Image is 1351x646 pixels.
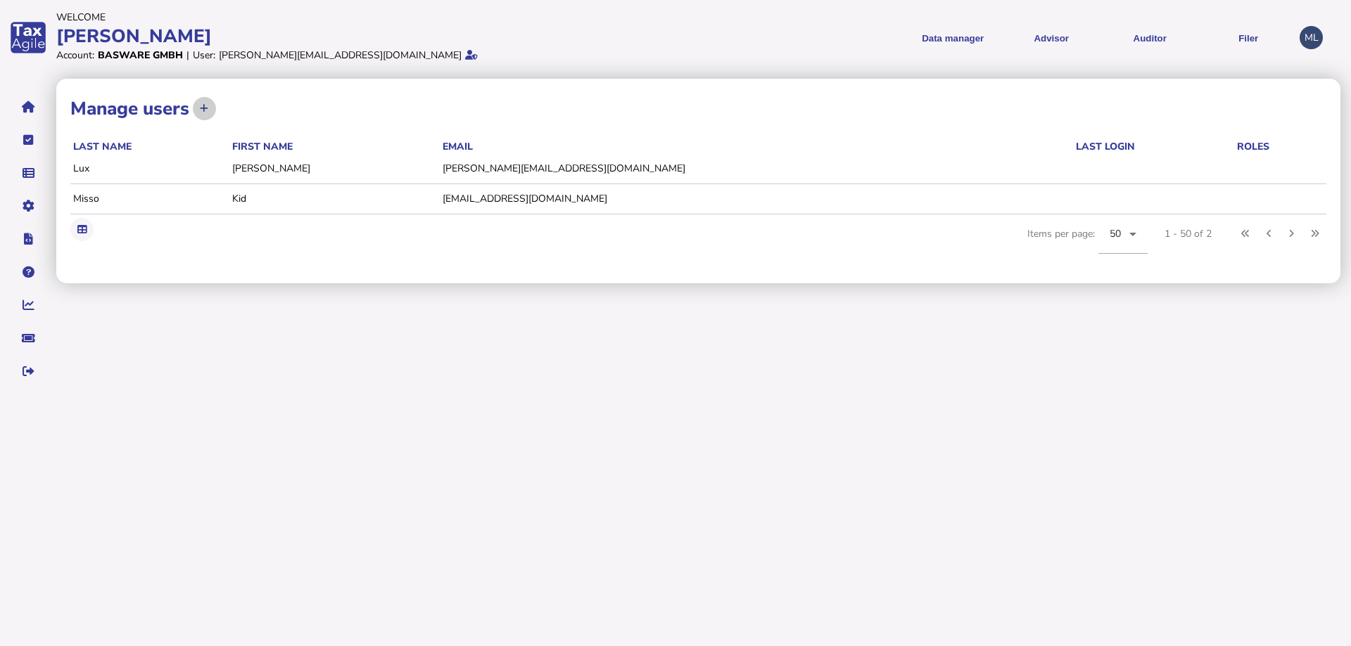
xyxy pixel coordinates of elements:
[229,184,439,212] td: Kid
[1110,227,1122,240] span: 50
[219,49,462,62] div: [PERSON_NAME][EMAIL_ADDRESS][DOMAIN_NAME]
[1027,214,1148,269] div: Items per page:
[1257,222,1281,245] button: Previous page
[70,139,229,154] th: last name
[13,191,43,221] button: Manage settings
[440,139,1073,154] th: email
[13,125,43,155] button: Tasks
[440,154,1073,182] td: [PERSON_NAME][EMAIL_ADDRESS][DOMAIN_NAME]
[98,49,183,62] div: Basware GmbH
[1280,222,1303,245] button: Next page
[70,96,189,121] h1: Manage users
[1165,227,1212,240] div: 1 - 50 of 2
[1007,20,1096,55] button: Shows a dropdown of VAT Advisor options
[908,20,997,55] button: Shows a dropdown of Data manager options
[13,92,43,122] button: Home
[56,11,671,24] div: Welcome
[56,49,94,62] div: Account:
[1303,222,1326,245] button: Last page
[1105,20,1194,55] button: Auditor
[1234,222,1257,245] button: First page
[13,323,43,353] button: Raise a support ticket
[13,257,43,287] button: Help pages
[1098,214,1148,269] mat-form-field: Change page size
[56,24,671,49] div: [PERSON_NAME]
[186,49,189,62] div: |
[465,50,478,60] i: Email verified
[193,49,215,62] div: User:
[70,154,229,182] td: Lux
[1234,139,1326,154] th: roles
[13,290,43,320] button: Insights
[229,154,439,182] td: [PERSON_NAME]
[229,139,439,154] th: first name
[70,184,229,212] td: Misso
[13,224,43,254] button: Developer hub links
[440,184,1073,212] td: [EMAIL_ADDRESS][DOMAIN_NAME]
[70,218,94,241] button: Export table data to Excel
[1204,20,1293,55] button: Filer
[23,173,34,174] i: Data manager
[193,97,216,120] button: Invite a user by email
[678,20,1293,55] menu: navigate products
[1073,139,1234,154] th: last login
[1300,26,1323,49] div: Profile settings
[13,158,43,188] button: Data manager
[13,356,43,386] button: Sign out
